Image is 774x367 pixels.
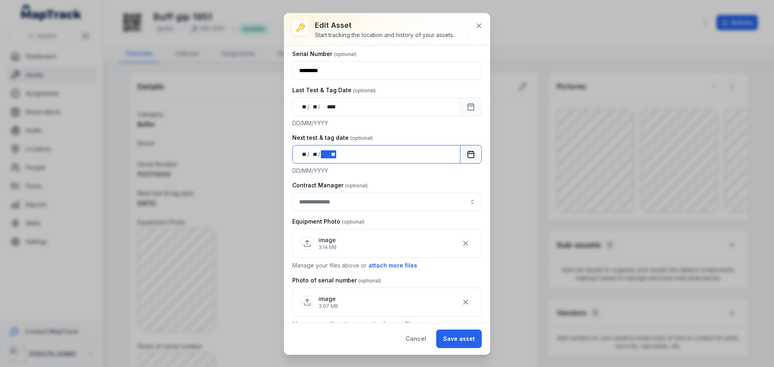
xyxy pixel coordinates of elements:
[321,103,336,111] div: year,
[292,181,368,189] label: Contract Manager
[292,86,376,94] label: Last Test & Tag Date
[368,261,418,270] button: attach more files
[292,218,364,226] label: Equipment Photo
[299,150,307,158] div: day,
[292,276,381,284] label: Photo of serial number
[436,330,482,348] button: Save asset
[318,236,337,244] p: image
[292,119,482,127] p: DD/MM/YYYY
[318,303,338,309] p: 3.07 MB
[399,330,433,348] button: Cancel
[292,261,482,270] p: Manage your files above or
[310,103,318,111] div: month,
[318,103,321,111] div: /
[460,145,482,164] button: Calendar
[310,150,318,158] div: month,
[292,134,373,142] label: Next test & tag date
[460,97,482,116] button: Calendar
[307,103,310,111] div: /
[368,320,418,329] button: attach more files
[292,50,356,58] label: Serial Number
[318,295,338,303] p: image
[292,193,482,211] input: asset-edit:cf[3efdffd9-f055-49d9-9a65-0e9f08d77abc]-label
[315,31,454,39] div: Start tracking the location and history of your assets.
[315,20,454,31] h3: Edit asset
[307,150,310,158] div: /
[318,244,337,251] p: 3.14 MB
[318,150,321,158] div: /
[292,167,482,175] p: DD/MM/YYYY
[299,103,307,111] div: day,
[292,320,482,329] p: Manage your files above or
[321,150,336,158] div: year,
